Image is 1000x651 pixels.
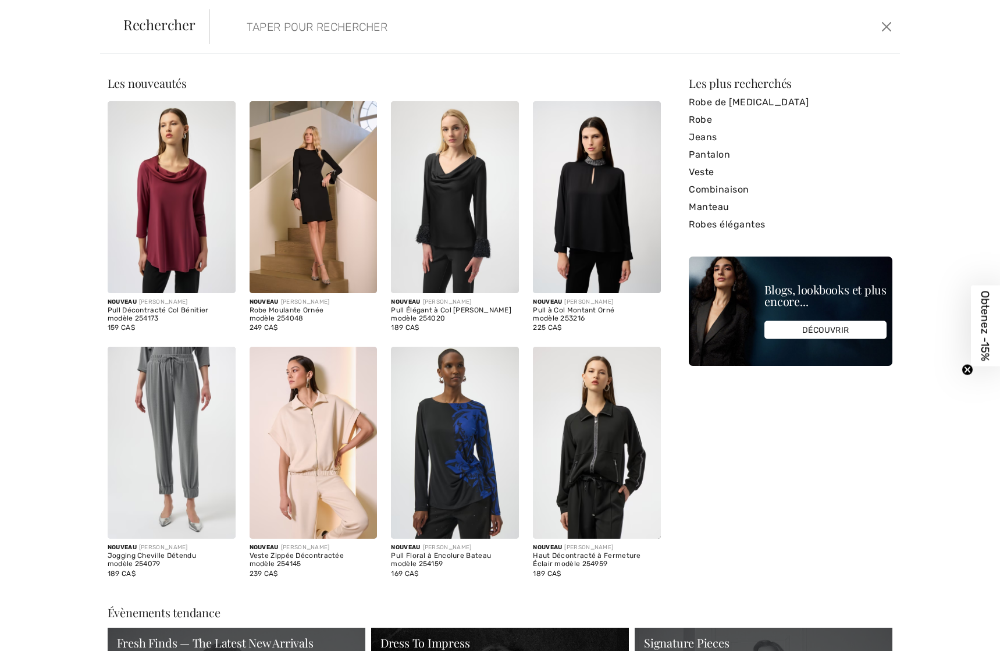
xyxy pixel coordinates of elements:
[108,307,236,323] div: Pull Décontracté Col Bénitier modèle 254173
[250,570,278,578] span: 239 CA$
[391,544,420,551] span: Nouveau
[764,321,887,339] div: DÉCOUVRIR
[533,544,562,551] span: Nouveau
[391,570,418,578] span: 169 CA$
[250,101,378,293] img: Robe Moulante Ornée modèle 254048. Deep cherry
[108,552,236,568] div: Jogging Cheville Détendu modèle 254079
[689,129,892,146] a: Jeans
[391,543,519,552] div: [PERSON_NAME]
[108,543,236,552] div: [PERSON_NAME]
[108,607,893,618] div: Évènements tendance
[764,284,887,307] div: Blogs, lookbooks et plus encore...
[533,570,561,578] span: 189 CA$
[689,181,892,198] a: Combinaison
[689,77,892,89] div: Les plus recherchés
[689,94,892,111] a: Robe de [MEDICAL_DATA]
[27,8,50,19] span: Aide
[250,552,378,568] div: Veste Zippée Décontractée modèle 254145
[391,298,420,305] span: Nouveau
[391,347,519,539] img: Pull Floral à Encolure Bateau modèle 254159. Black/Royal Sapphire
[250,543,378,552] div: [PERSON_NAME]
[391,552,519,568] div: Pull Floral à Encolure Bateau modèle 254159
[689,146,892,163] a: Pantalon
[238,9,718,44] input: TAPER POUR RECHERCHER
[971,285,1000,366] div: Obtenez -15%Close teaser
[391,323,419,332] span: 189 CA$
[533,307,661,323] div: Pull à Col Montant Orné modèle 253216
[644,637,883,649] div: Signature Pieces
[250,307,378,323] div: Robe Moulante Ornée modèle 254048
[250,347,378,539] img: Veste Zippée Décontractée modèle 254145. Black
[689,163,892,181] a: Veste
[878,17,895,36] button: Ferme
[533,101,661,293] img: Pull à Col Montant Orné modèle 253216. Black
[250,298,279,305] span: Nouveau
[117,637,356,649] div: Fresh Finds — The Latest New Arrivals
[108,570,136,578] span: 189 CA$
[108,323,135,332] span: 159 CA$
[533,552,661,568] div: Haut Décontracté à Fermeture Éclair modèle 254959
[380,637,620,649] div: Dress To Impress
[689,216,892,233] a: Robes élégantes
[391,307,519,323] div: Pull Élégant à Col [PERSON_NAME] modèle 254020
[391,298,519,307] div: [PERSON_NAME]
[250,323,278,332] span: 249 CA$
[123,17,195,31] span: Rechercher
[533,323,561,332] span: 225 CA$
[689,257,892,366] img: Blogs, lookbooks et plus encore...
[108,544,137,551] span: Nouveau
[533,347,661,539] img: Haut Décontracté à Fermeture Éclair modèle 254959. Black
[533,298,661,307] div: [PERSON_NAME]
[689,111,892,129] a: Robe
[533,298,562,305] span: Nouveau
[108,298,236,307] div: [PERSON_NAME]
[962,364,973,375] button: Close teaser
[391,101,519,293] img: Pull Élégant à Col Bénitier modèle 254020. Royal Sapphire 163
[108,298,137,305] span: Nouveau
[689,198,892,216] a: Manteau
[533,543,661,552] div: [PERSON_NAME]
[108,101,236,293] img: Pull Décontracté Col Bénitier modèle 254173. Royal Sapphire 163
[108,347,236,539] img: Jogging Cheville Détendu modèle 254079. Grey melange
[108,75,187,91] span: Les nouveautés
[250,298,378,307] div: [PERSON_NAME]
[250,544,279,551] span: Nouveau
[979,290,992,361] span: Obtenez -15%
